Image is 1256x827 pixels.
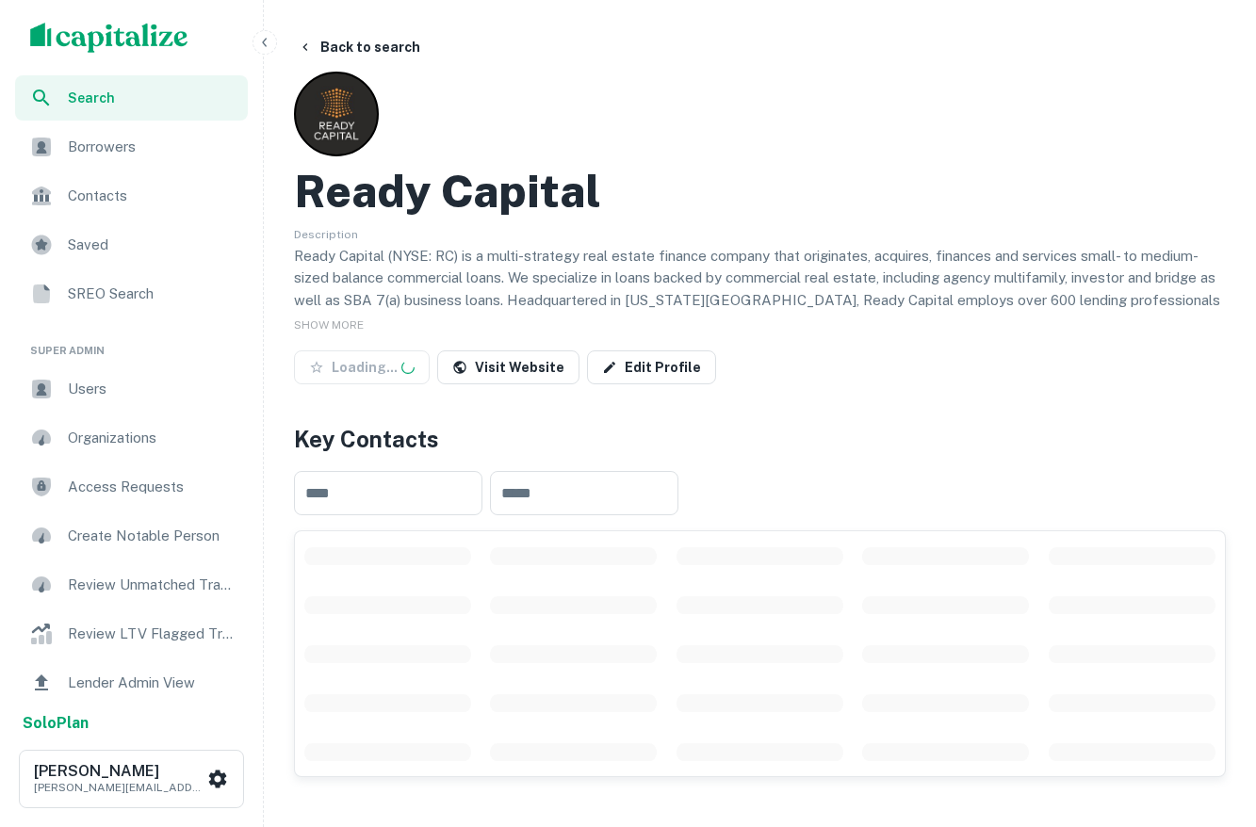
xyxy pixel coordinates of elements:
[23,714,89,732] strong: Solo Plan
[15,124,248,170] a: Borrowers
[23,712,89,735] a: SoloPlan
[30,23,188,53] img: capitalize-logo.png
[68,136,237,158] span: Borrowers
[15,271,248,316] a: SREO Search
[15,562,248,608] a: Review Unmatched Transactions
[68,234,237,256] span: Saved
[68,672,237,694] span: Lender Admin View
[15,611,248,657] a: Review LTV Flagged Transactions
[295,531,1225,776] div: scrollable content
[437,350,579,384] a: Visit Website
[15,173,248,219] a: Contacts
[15,75,248,121] a: Search
[294,318,364,332] span: SHOW MORE
[15,320,248,366] li: Super Admin
[587,350,716,384] a: Edit Profile
[15,464,248,510] a: Access Requests
[68,427,237,449] span: Organizations
[15,660,248,705] a: Lender Admin View
[34,779,204,796] p: [PERSON_NAME][EMAIL_ADDRESS][DOMAIN_NAME]
[68,185,237,207] span: Contacts
[15,222,248,268] a: Saved
[294,245,1226,333] p: Ready Capital (NYSE: RC) is a multi-strategy real estate finance company that originates, acquire...
[15,415,248,461] a: Organizations
[68,623,237,645] span: Review LTV Flagged Transactions
[15,366,248,412] a: Users
[294,164,601,219] h2: Ready Capital
[294,228,358,241] span: Description
[68,283,237,305] span: SREO Search
[34,764,204,779] h6: [PERSON_NAME]
[68,525,237,547] span: Create Notable Person
[15,513,248,559] a: Create Notable Person
[290,30,428,64] button: Back to search
[294,422,1226,456] h4: Key Contacts
[68,378,237,400] span: Users
[19,750,244,808] button: [PERSON_NAME][PERSON_NAME][EMAIL_ADDRESS][DOMAIN_NAME]
[1162,676,1256,767] iframe: Chat Widget
[68,476,237,498] span: Access Requests
[68,88,237,108] span: Search
[68,574,237,596] span: Review Unmatched Transactions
